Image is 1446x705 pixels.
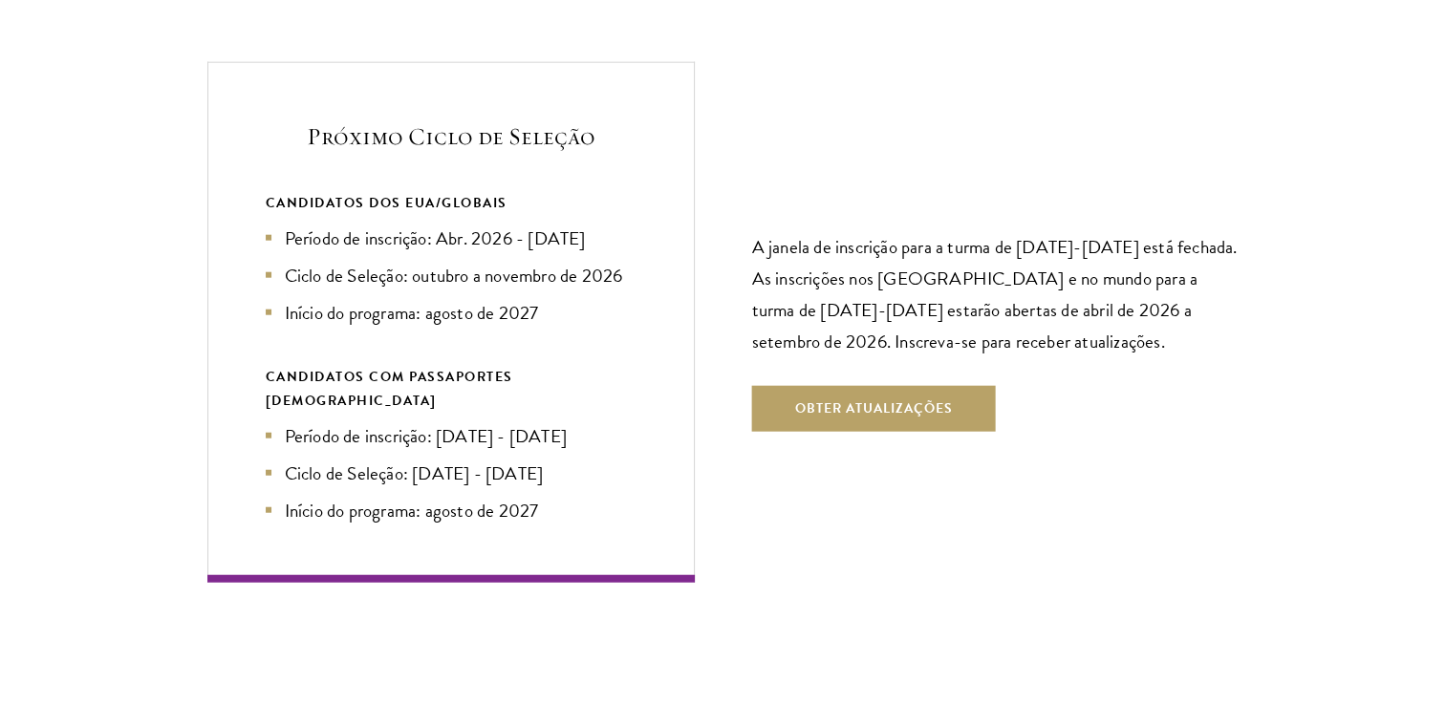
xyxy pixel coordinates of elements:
[266,422,637,450] li: Período de inscrição: [DATE] - [DATE]
[266,120,637,153] h5: Próximo Ciclo de Seleção
[266,191,637,215] div: CANDIDATOS DOS EUA/GLOBAIS
[752,231,1240,357] p: A janela de inscrição para a turma de [DATE]-[DATE] está fechada. As inscrições nos [GEOGRAPHIC_D...
[266,299,637,327] li: Início do programa: agosto de 2027
[266,365,637,413] div: CANDIDATOS COM PASSAPORTES [DEMOGRAPHIC_DATA]
[266,497,637,524] li: Início do programa: agosto de 2027
[266,459,637,487] li: Ciclo de Seleção: [DATE] - [DATE]
[266,224,637,252] li: Período de inscrição: Abr. 2026 - [DATE]
[266,262,637,289] li: Ciclo de Seleção: outubro a novembro de 2026
[752,386,996,432] button: Obter atualizações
